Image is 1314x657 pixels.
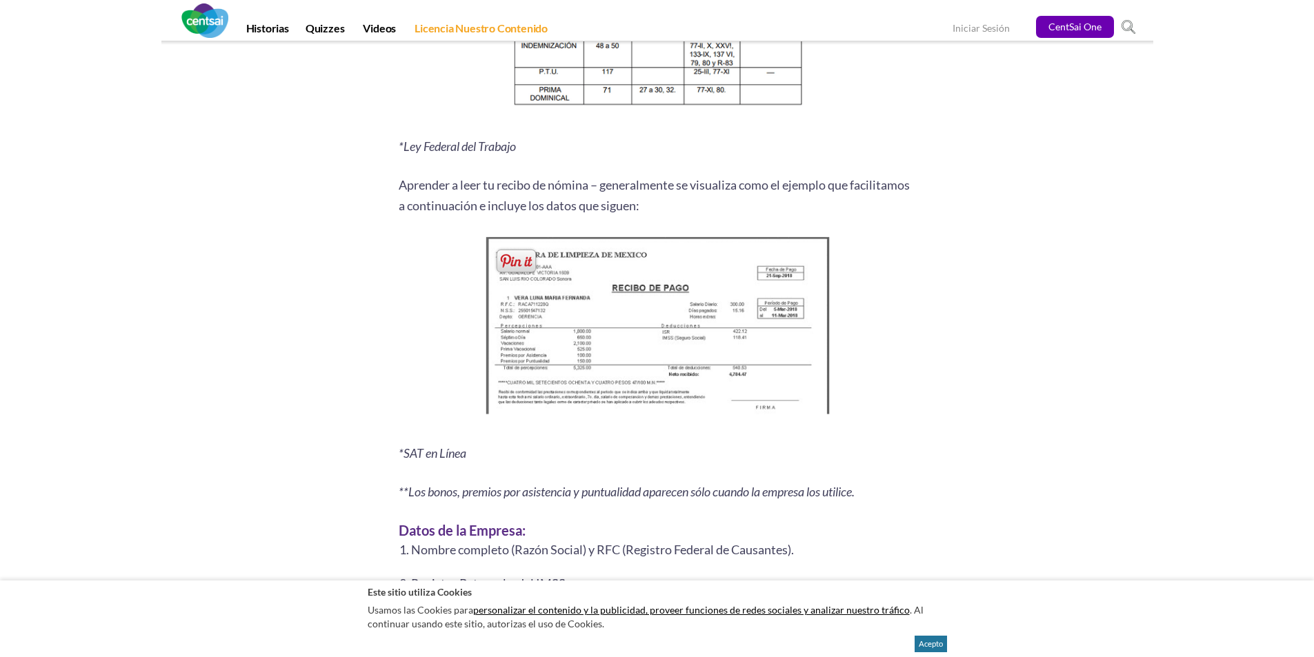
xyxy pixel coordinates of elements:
[411,540,916,558] li: Nombre completo (Razón Social) y RFC (Registro Federal de Causantes).
[411,574,916,592] li: Registro Patronal o del IMSS.
[1036,16,1114,38] a: CentSai One
[238,21,297,41] a: Historias
[399,139,516,154] i: *Ley Federal del Trabajo
[297,21,353,41] a: Quizzes
[915,636,947,652] button: Acepto
[399,446,466,461] i: *SAT en Línea
[355,21,404,41] a: Videos
[368,585,947,598] h2: Este sitio utiliza Cookies
[953,22,1010,37] a: Iniciar Sesión
[399,520,916,540] h3: Datos de la Empresa:
[368,600,947,634] p: Usamos las Cookies para . Al continuar usando este sitio, autorizas el uso de Cookies.
[399,174,916,216] p: Aprender a leer tu recibo de nómina – generalmente se visualiza como el ejemplo que facilitamos a...
[181,3,228,38] img: CentSai
[406,21,556,41] a: Licencia Nuestro Contenido
[399,485,855,500] i: **Los bonos, premios por asistencia y puntualidad aparecen sólo cuando la empresa los utilice.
